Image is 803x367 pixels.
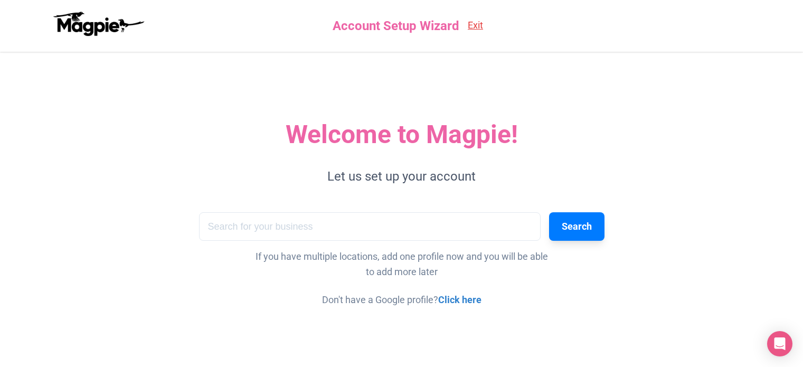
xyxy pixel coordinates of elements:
p: to add more later [366,265,438,280]
a: Click here [438,294,481,305]
input: Search for your business [199,212,541,241]
img: logo-ab69f6fb50320c5b225c76a69d11143b.png [51,11,146,36]
span: Don't have a Google profile? [322,293,481,308]
button: Search [549,212,604,241]
p: Let us set up your account [327,166,476,186]
h1: Welcome to Magpie! [286,119,518,150]
span: Account Setup Wizard [333,16,459,36]
a: Exit [468,18,483,33]
p: If you have multiple locations, add one profile now and you will be able [256,249,548,265]
div: Open Intercom Messenger [767,331,792,356]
